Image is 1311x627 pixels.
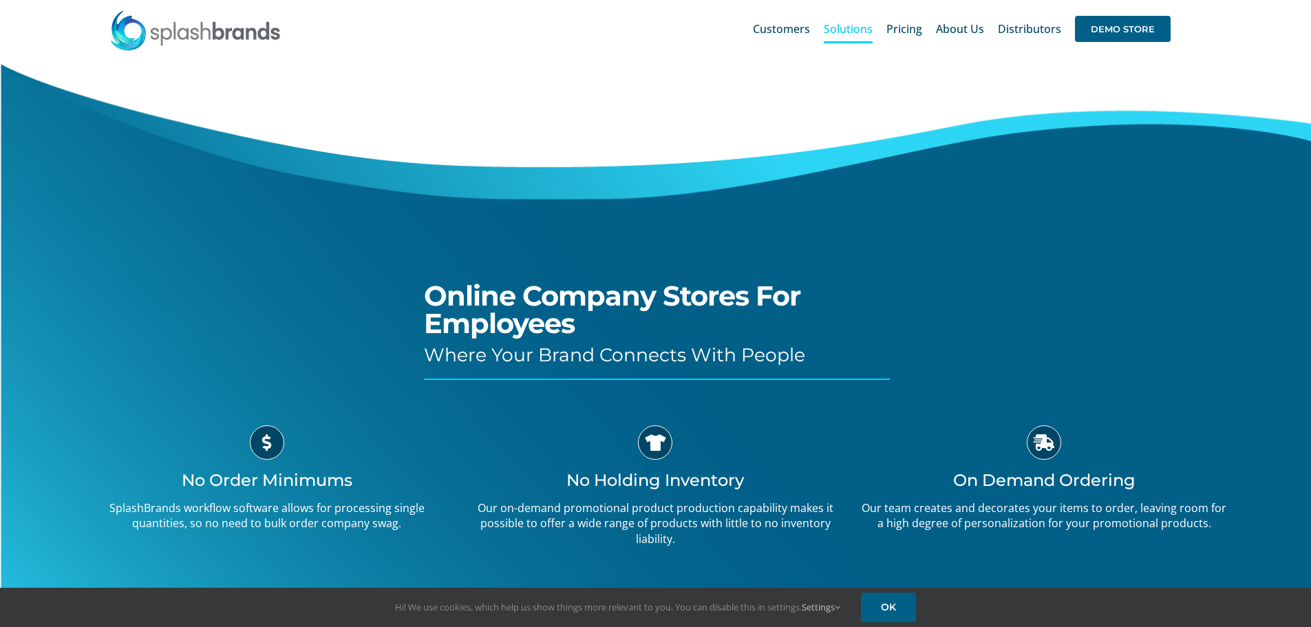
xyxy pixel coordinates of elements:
a: Settings [802,601,840,613]
span: Hi! We use cookies, which help us show things more relevant to you. You can disable this in setti... [395,601,840,613]
a: DEMO STORE [1075,7,1171,51]
p: SplashBrands workflow software allows for processing single quantities, so no need to bulk order ... [83,500,451,531]
a: Pricing [886,7,922,51]
p: Our team creates and decorates your items to order, leaving room for a high degree of personaliza... [860,500,1228,531]
span: DEMO STORE [1075,16,1171,42]
span: Customers [753,23,810,34]
h3: On Demand Ordering [860,470,1228,490]
h3: No Order Minimums [83,470,451,490]
span: Online Company Stores For Employees [424,279,800,340]
nav: Main Menu [753,7,1171,51]
h3: No Holding Inventory [471,470,840,490]
span: Solutions [824,23,873,34]
img: SplashBrands.com Logo [109,10,281,51]
a: Customers [753,7,810,51]
span: Where Your Brand Connects With People [424,343,805,366]
a: Distributors [998,7,1061,51]
span: Pricing [886,23,922,34]
a: OK [861,593,916,622]
span: About Us [936,23,984,34]
span: Distributors [998,23,1061,34]
p: Our on-demand promotional product production capability makes it possible to offer a wide range o... [471,500,840,546]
